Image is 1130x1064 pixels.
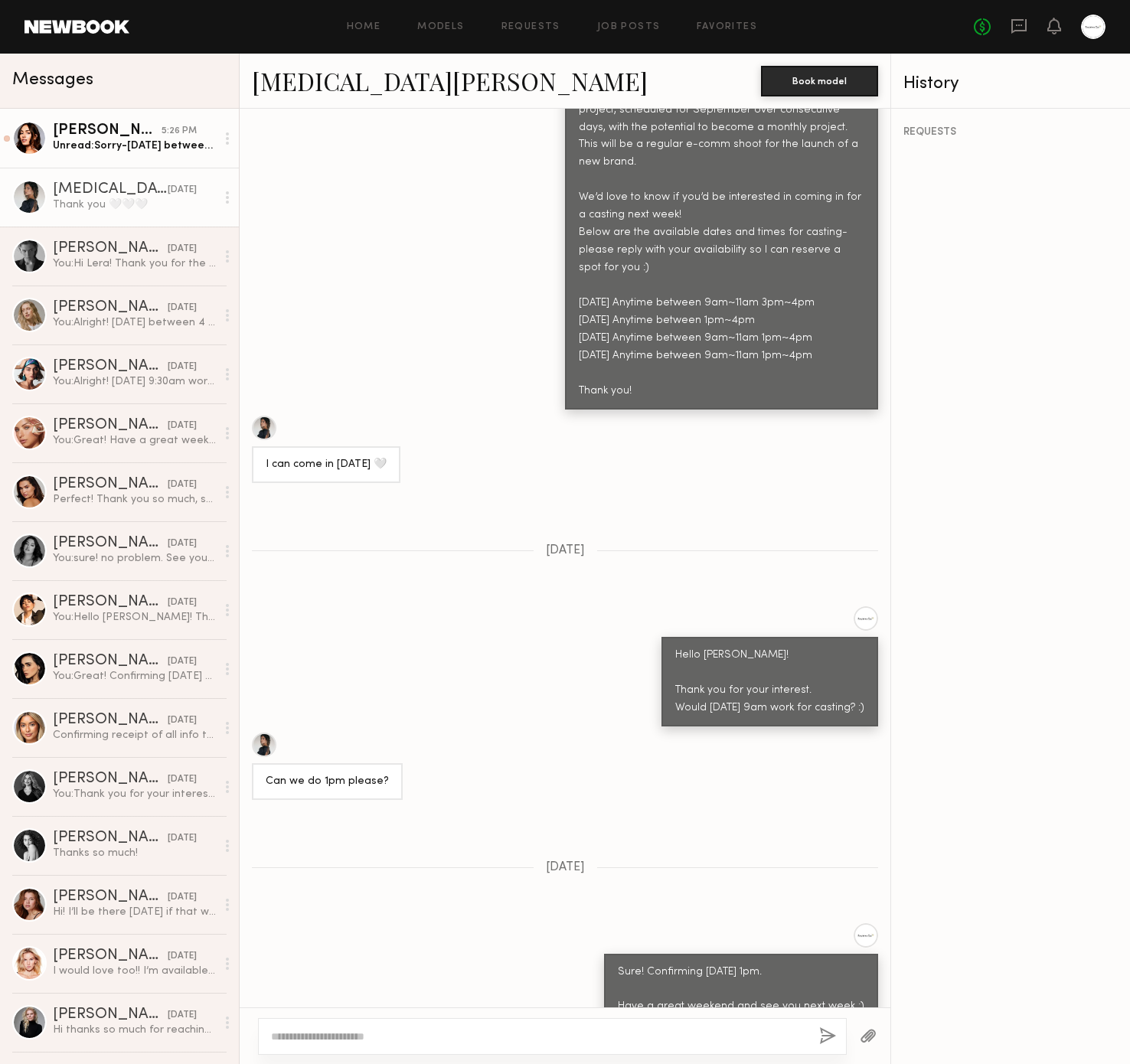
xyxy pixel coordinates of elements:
[53,182,168,197] div: [MEDICAL_DATA][PERSON_NAME]
[168,183,197,197] div: [DATE]
[675,647,864,717] div: Hello [PERSON_NAME]! Thank you for your interest. Would [DATE] 9am work for casting? :)
[162,124,197,139] div: 5:26 PM
[53,713,168,728] div: [PERSON_NAME]
[168,478,197,492] div: [DATE]
[168,419,197,433] div: [DATE]
[53,300,168,315] div: [PERSON_NAME]
[168,654,197,669] div: [DATE]
[53,1007,168,1023] div: [PERSON_NAME]
[168,890,197,905] div: [DATE]
[53,139,216,153] div: Unread: Sorry-[DATE] between 1 and 4. All of my clients are indecisive this week!
[53,654,168,669] div: [PERSON_NAME]
[417,22,464,32] a: Models
[53,787,216,801] div: You: Thank you for your interest! Just to confirm—your rate is $325 per hour or $2250 per day, co...
[168,1008,197,1023] div: [DATE]
[53,889,168,905] div: [PERSON_NAME]
[53,359,168,374] div: [PERSON_NAME]
[53,433,216,448] div: You: Great! Have a great weekend and see you next week :)
[53,948,168,964] div: [PERSON_NAME]
[12,71,93,89] span: Messages
[53,964,216,978] div: I would love too!! I’m available [DATE] between 9-11. If it works for you guys I’ll be there at 1...
[168,596,197,610] div: [DATE]
[53,610,216,625] div: You: Hello [PERSON_NAME]! Thank you for your interest. Feel free to let me know what time you’d l...
[546,544,585,557] span: [DATE]
[168,831,197,846] div: [DATE]
[266,456,387,474] div: I can come in [DATE] 🤍
[53,772,168,787] div: [PERSON_NAME]
[168,242,197,256] div: [DATE]
[53,669,216,684] div: You: Great! Confirming [DATE] 3:00pm and here is our studio information : office address : [STREE...
[252,64,648,97] a: [MEDICAL_DATA][PERSON_NAME]
[903,127,1118,138] div: REQUESTS
[501,22,560,32] a: Requests
[53,256,216,271] div: You: Hi Lera! Thank you for the response. Unfortunately, we’re only working [DATE] through [DATE]...
[53,551,216,566] div: You: sure! no problem. See you later :)
[168,949,197,964] div: [DATE]
[618,964,864,1017] div: Sure! Confirming [DATE] 1pm. Have a great weekend and see you next week :)
[53,536,168,551] div: [PERSON_NAME]
[168,360,197,374] div: [DATE]
[168,537,197,551] div: [DATE]
[266,773,389,791] div: Can we do 1pm please?
[53,197,216,212] div: Thank you 🤍🤍🤍
[53,123,162,139] div: [PERSON_NAME]
[53,905,216,919] div: Hi! I’ll be there [DATE] if that works still. Thank you!
[53,1023,216,1037] div: Hi thanks so much for reaching out! I’m not available for casting due to my schedule, but happy t...
[53,846,216,860] div: Thanks so much!
[546,861,585,874] span: [DATE]
[168,772,197,787] div: [DATE]
[53,477,168,492] div: [PERSON_NAME]
[53,595,168,610] div: [PERSON_NAME]
[53,728,216,743] div: Confirming receipt of all info thank you and look forward to meeting you next week!
[53,374,216,389] div: You: Alright! [DATE] 9:30am works and here is our studio information : office address : [STREET_A...
[53,241,168,256] div: [PERSON_NAME]
[597,22,661,32] a: Job Posts
[903,75,1118,93] div: History
[168,301,197,315] div: [DATE]
[53,831,168,846] div: [PERSON_NAME]
[53,418,168,433] div: [PERSON_NAME]
[347,22,381,32] a: Home
[53,315,216,330] div: You: Alright! [DATE] between 4 - 4:30pm and here is our studio information : office address : [ST...
[761,66,878,96] button: Book model
[53,492,216,507] div: Perfect! Thank you so much, see you [DATE] :)
[168,713,197,728] div: [DATE]
[697,22,757,32] a: Favorites
[761,73,878,86] a: Book model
